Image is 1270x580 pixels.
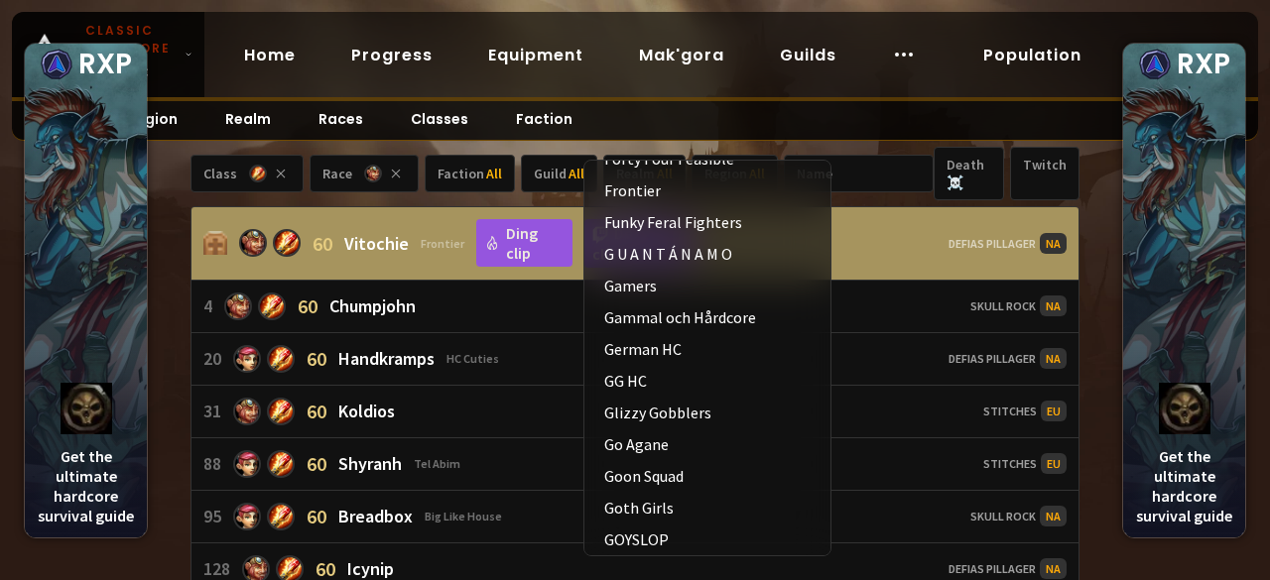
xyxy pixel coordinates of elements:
a: rxp logoRXPlogo hcGet the ultimate hardcore survival guide [24,43,148,538]
div: Gammal och Hårdcore [592,301,823,333]
div: Skull Rock [970,506,1067,526]
div: Tel Abim [414,456,460,471]
div: 60 [307,399,326,423]
span: AOTC [85,22,177,87]
div: Frontier [421,236,464,251]
a: rxp logoRXPlogo hcGet the ultimate hardcore survival guide [1122,43,1246,538]
div: NA [1040,348,1067,369]
a: Realm [201,101,295,140]
div: 4 [203,294,224,317]
div: Frontier [592,174,823,206]
div: Shyranh [338,452,460,475]
div: RXP [25,44,147,85]
a: Races [295,101,387,140]
div: HC Cuties [446,351,499,366]
div: RXP [1123,44,1245,85]
a: 8860ShyranhTel AbimStitches EU [191,438,1079,491]
a: Faction [492,101,596,140]
div: 31 [203,400,233,422]
div: GG HC [592,365,823,397]
a: Classic HardcoreAOTC [12,12,204,97]
div: 95 [203,505,233,527]
div: 60 [307,451,326,476]
div: 88 [203,452,233,475]
div: Defias Pillager [949,233,1067,254]
div: EU [1041,453,1067,474]
div: Get the ultimate hardcore survival guide [25,371,147,537]
div: 20 [203,347,233,370]
a: 460ChumpjohnSkull Rock NA [191,281,1079,333]
div: Gamers [592,270,823,301]
a: World [12,101,103,140]
div: 60 [313,231,332,256]
a: Population [967,35,1097,75]
div: NA [1040,506,1067,526]
a: 3160KoldiosStitches EU [191,386,1079,438]
div: Region [692,155,778,192]
div: Funky Feral Fighters [592,206,823,238]
div: Icynip [347,557,394,580]
a: 9560BreadboxBig Like HouseSkull Rock NA [191,491,1079,543]
div: NA [1040,558,1067,579]
a: Mak'gora [623,35,740,75]
a: 2060HandkrampsHC CutiesDefias Pillager NA [191,333,1079,386]
small: Classic Hardcore [85,22,177,58]
a: Ding clip [476,219,572,267]
span: All [569,165,584,182]
div: Skull Rock [970,295,1067,316]
div: 128 [203,557,242,580]
div: Vitochie [344,232,464,255]
div: G U A N T Á N A M O [592,238,823,270]
a: Home [228,35,312,75]
a: Region [103,101,201,140]
a: Classes [387,101,492,140]
div: Stitches [983,401,1067,421]
div: Get the ultimate hardcore survival guide [1123,371,1245,537]
div: Breadbox [338,505,502,527]
div: Goth Girls [592,492,823,523]
div: German HC [592,333,823,365]
div: Big Like House [425,509,502,523]
div: Stitches [983,453,1067,474]
div: Faction [425,155,515,192]
div: Defias Pillager [949,558,1067,579]
div: Chumpjohn [329,294,416,317]
div: Go Agane [592,428,823,460]
div: Class [190,155,304,192]
a: 60VitochieFrontierDing clipDeath clipDefias Pillager NA [191,207,1079,281]
input: Name [784,155,934,192]
img: logo hc [1159,383,1210,434]
div: NA [1040,233,1067,254]
div: NA [1040,295,1067,316]
img: rxp logo [1139,49,1171,80]
div: 60 [298,293,317,318]
div: EU [1041,401,1067,421]
a: Equipment [472,35,599,75]
div: Glizzy Gobblers [592,397,823,428]
div: Realm [603,155,686,192]
a: Statistics [1121,35,1240,75]
div: Goon Squad [592,460,823,492]
div: Twitch [1010,147,1079,200]
div: Guild [521,155,597,192]
div: Death ☠️ [934,147,1004,200]
div: GOYSLOP [592,523,823,555]
div: Race [310,155,419,192]
div: Defias Pillager [949,348,1067,369]
a: Progress [335,35,448,75]
div: Handkramps [338,347,499,370]
a: Guilds [764,35,852,75]
div: 60 [307,504,326,528]
span: All [486,165,502,182]
div: 60 [307,346,326,371]
img: logo hc [61,383,112,434]
img: rxp logo [41,49,72,80]
div: Koldios [338,400,395,422]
